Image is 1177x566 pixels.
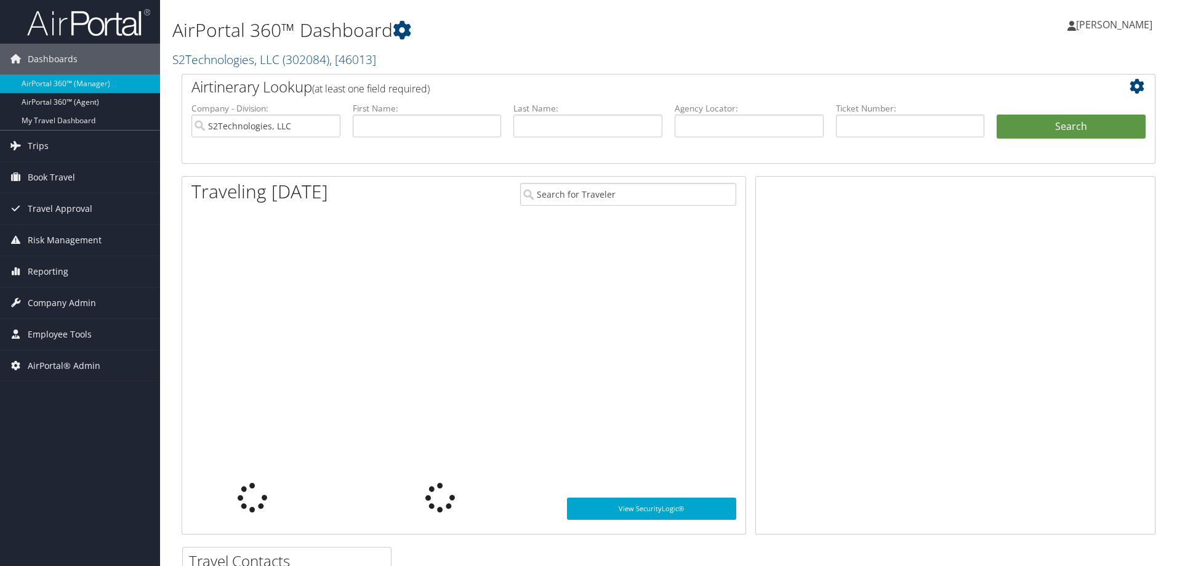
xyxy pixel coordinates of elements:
[1076,18,1152,31] span: [PERSON_NAME]
[28,44,78,75] span: Dashboards
[191,179,328,204] h1: Traveling [DATE]
[28,319,92,350] span: Employee Tools
[567,498,736,520] a: View SecurityLogic®
[312,82,430,95] span: (at least one field required)
[28,256,68,287] span: Reporting
[172,51,376,68] a: S2Technologies, LLC
[191,102,340,115] label: Company - Division:
[353,102,502,115] label: First Name:
[1067,6,1165,43] a: [PERSON_NAME]
[28,225,102,256] span: Risk Management
[513,102,662,115] label: Last Name:
[329,51,376,68] span: , [ 46013 ]
[28,193,92,224] span: Travel Approval
[283,51,329,68] span: ( 302084 )
[28,288,96,318] span: Company Admin
[997,115,1146,139] button: Search
[28,162,75,193] span: Book Travel
[27,8,150,37] img: airportal-logo.png
[191,76,1064,97] h2: Airtinerary Lookup
[520,183,736,206] input: Search for Traveler
[675,102,824,115] label: Agency Locator:
[28,350,100,381] span: AirPortal® Admin
[172,17,834,43] h1: AirPortal 360™ Dashboard
[836,102,985,115] label: Ticket Number:
[28,131,49,161] span: Trips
